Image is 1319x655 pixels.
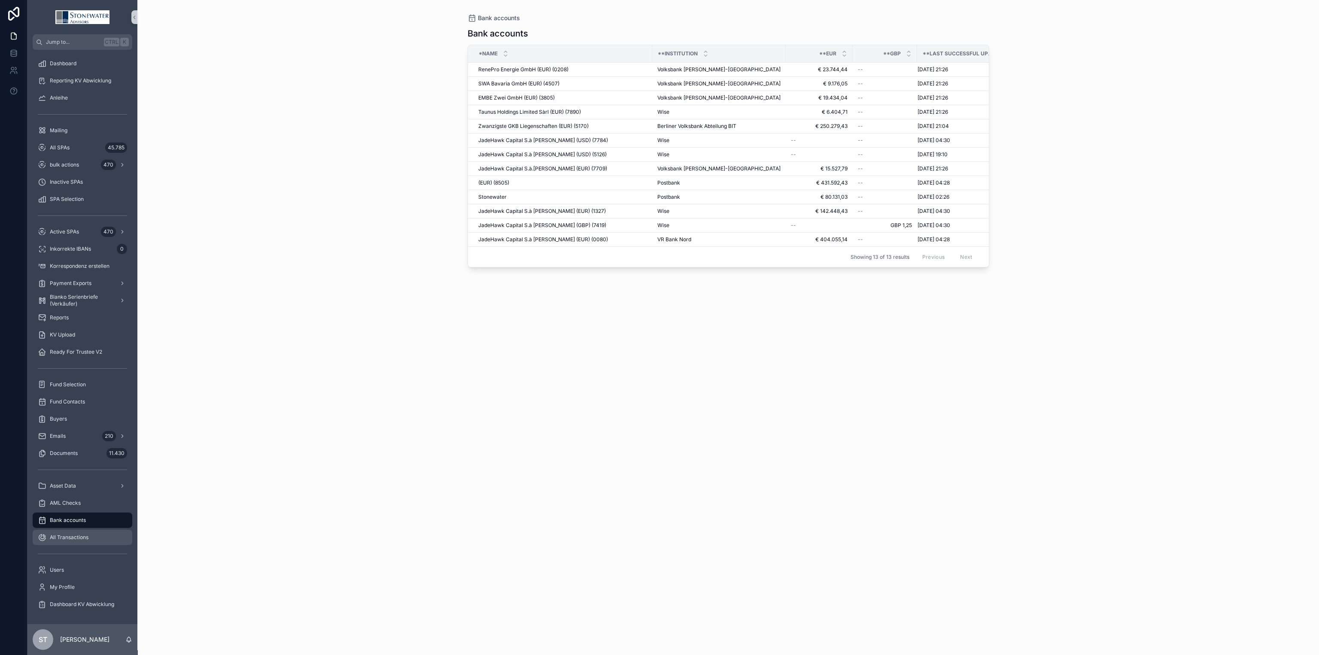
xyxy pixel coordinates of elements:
[33,327,132,343] a: KV Upload
[918,94,948,101] span: [DATE] 21:26
[791,165,848,172] a: € 15.527,79
[858,137,863,144] span: --
[33,428,132,444] a: Emails210
[657,236,691,243] span: VR Bank Nord
[858,151,863,158] span: --
[657,179,680,186] span: Postbank
[478,123,589,130] span: Zwanzigste GKB Liegenschaften (EUR) (5170)
[657,165,781,172] a: Volksbank [PERSON_NAME]-[GEOGRAPHIC_DATA]
[657,194,781,200] a: Postbank
[478,66,647,73] a: RenePro Energie GmbH (EUR) (0208)
[918,208,950,215] span: [DATE] 04:30
[791,194,848,200] span: € 80.131,03
[478,236,608,243] span: JadeHawk Capital S.à [PERSON_NAME] (EUR) (0080)
[791,208,848,215] span: € 142.448,43
[918,179,1001,186] a: [DATE] 04:28
[39,634,47,645] span: ST
[33,34,132,50] button: Jump to...CtrlK
[478,208,606,215] span: JadeHawk Capital S.à [PERSON_NAME] (EUR) (1327)
[918,194,1001,200] a: [DATE] 02:26
[478,151,607,158] span: JadeHawk Capital S.à [PERSON_NAME] (USD) (5126)
[918,151,948,158] span: [DATE] 19:10
[33,597,132,612] a: Dashboard KV Abwicklung
[478,151,647,158] a: JadeHawk Capital S.à [PERSON_NAME] (USD) (5126)
[55,10,109,24] img: App logo
[657,222,781,229] a: Wise
[478,80,647,87] a: SWA Bavaria GmbH (EUR) (4507)
[858,80,863,87] span: --
[33,90,132,106] a: Anleihe
[478,109,647,115] a: Taunus Holdings Limited Sàrl (EUR) (7890)
[478,194,647,200] a: Stonewater
[33,123,132,138] a: Mailing
[50,433,66,440] span: Emails
[478,66,568,73] span: RenePro Energie GmbH (EUR) (0208)
[50,179,83,185] span: Inactive SPAs
[858,165,863,172] span: --
[918,137,1001,144] a: [DATE] 04:30
[33,174,132,190] a: Inactive SPAs
[858,151,912,158] a: --
[918,66,1001,73] a: [DATE] 21:26
[791,66,848,73] a: € 23.744,44
[923,50,995,57] span: **Last Successful Update
[918,179,950,186] span: [DATE] 04:28
[657,137,781,144] a: Wise
[50,601,114,608] span: Dashboard KV Abwicklung
[791,222,848,229] a: --
[858,222,912,229] a: GBP 1,25
[478,179,509,186] span: (EUR) (8505)
[33,579,132,595] a: My Profile
[478,137,647,144] a: JadeHawk Capital S.à [PERSON_NAME] (USD) (7784)
[918,94,1001,101] a: [DATE] 21:26
[478,14,520,22] span: Bank accounts
[858,66,863,73] span: --
[33,157,132,173] a: bulk actions470
[657,208,669,215] span: Wise
[479,50,498,57] span: *Name
[858,109,863,115] span: --
[478,137,608,144] span: JadeHawk Capital S.à [PERSON_NAME] (USD) (7784)
[50,280,91,287] span: Payment Exports
[50,144,70,151] span: All SPAs
[918,165,1001,172] a: [DATE] 21:26
[478,109,581,115] span: Taunus Holdings Limited Sàrl (EUR) (7890)
[33,344,132,360] a: Ready For Trustee V2
[33,512,132,528] a: Bank accounts
[478,94,647,101] a: EMBE Zwei GmbH (EUR) (3805)
[50,349,102,355] span: Ready For Trustee V2
[918,66,948,73] span: [DATE] 21:26
[657,94,781,101] a: Volksbank [PERSON_NAME]-[GEOGRAPHIC_DATA]
[791,137,848,144] a: --
[791,236,848,243] a: € 404.055,14
[657,137,669,144] span: Wise
[918,222,1001,229] a: [DATE] 04:30
[858,66,912,73] a: --
[858,137,912,144] a: --
[50,398,85,405] span: Fund Contacts
[101,227,116,237] div: 470
[918,80,948,87] span: [DATE] 21:26
[33,478,132,494] a: Asset Data
[657,208,781,215] a: Wise
[50,450,78,457] span: Documents
[918,109,1001,115] a: [DATE] 21:26
[918,194,949,200] span: [DATE] 02:26
[657,179,781,186] a: Postbank
[33,562,132,578] a: Users
[791,123,848,130] span: € 250.279,43
[50,534,88,541] span: All Transactions
[918,151,1001,158] a: [DATE] 19:10
[791,151,796,158] span: --
[858,236,912,243] a: --
[657,123,736,130] span: Berliner Volksbank Abteilung BIT
[791,80,848,87] a: € 9.176,05
[27,50,137,623] div: scrollable content
[50,127,67,134] span: Mailing
[851,254,909,261] span: Showing 13 of 13 results
[50,415,67,422] span: Buyers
